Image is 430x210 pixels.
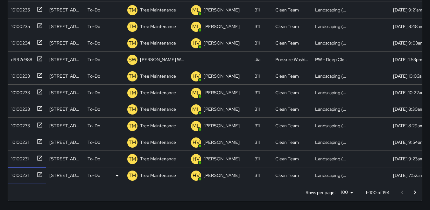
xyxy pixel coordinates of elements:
div: PW - Deep Clean [315,56,349,63]
div: Clean Team [275,106,299,112]
div: Clean Team [275,122,299,129]
div: Landscaping (DG & Weeds) [315,106,349,112]
div: 1190 Mission Street [49,23,81,30]
div: 10100233 [9,103,30,112]
div: 1065 Mission Street [49,56,81,63]
div: 10100233 [9,70,30,79]
p: Tree Maintenance [140,23,176,30]
div: Landscaping (DG & Weeds) [315,139,349,145]
div: 1026 Mission Street [49,156,81,162]
p: Tree Maintenance [140,40,176,46]
p: TM [129,89,136,97]
p: [PERSON_NAME] [204,122,240,129]
p: HV [193,73,200,80]
p: TM [129,39,136,47]
div: 531 Jessie Street [49,122,81,129]
p: TM [129,106,136,113]
div: Clean Team [275,23,299,30]
p: [PERSON_NAME] [204,40,240,46]
div: 311 [255,172,260,178]
p: TM [129,155,136,163]
div: 1321 Mission Street [49,172,81,178]
p: [PERSON_NAME] [204,7,240,13]
p: [PERSON_NAME] [204,156,240,162]
p: Tree Maintenance [140,139,176,145]
div: Clean Team [275,172,299,178]
div: 10100231 [9,170,29,178]
p: HV [193,155,200,163]
p: TM [129,23,136,31]
div: 10100234 [9,37,30,46]
p: Tree Maintenance [140,73,176,79]
p: To-Do [88,122,100,129]
div: Clean Team [275,7,299,13]
div: 448 Tehama Street [49,139,81,145]
div: Landscaping (DG & Weeds) [315,122,349,129]
p: Tree Maintenance [140,106,176,112]
div: Jia [255,56,260,63]
p: [PERSON_NAME] [204,172,240,178]
p: ML [192,122,200,130]
p: ML [192,89,200,97]
p: TM [129,6,136,14]
p: TM [129,122,136,130]
div: Clean Team [275,139,299,145]
p: SW [129,56,136,64]
div: 10100231 [9,153,29,162]
div: Landscaping (DG & Weeds) [315,89,349,96]
p: To-Do [88,106,100,112]
div: Landscaping (DG & Weeds) [315,172,349,178]
div: Landscaping (DG & Weeds) [315,7,349,13]
div: 442 Tehama Street [49,89,81,96]
div: 311 [255,106,260,112]
p: [PERSON_NAME] [204,89,240,96]
p: [PERSON_NAME] [204,73,240,79]
p: To-Do [88,89,100,96]
div: Clean Team [275,89,299,96]
p: [PERSON_NAME] [204,139,240,145]
button: Go to next page [409,186,421,199]
div: Landscaping (DG & Weeds) [315,156,349,162]
div: Pressure Washing [275,56,309,63]
div: 10100231 [9,136,29,145]
p: Tree Maintenance [140,122,176,129]
div: Landscaping (DG & Weeds) [315,73,349,79]
div: Clean Team [275,73,299,79]
div: Landscaping (DG & Weeds) [315,40,349,46]
div: 311 [255,73,260,79]
div: Landscaping (DG & Weeds) [315,23,349,30]
p: To-Do [88,139,100,145]
p: To-Do [88,73,100,79]
p: TM [129,172,136,179]
div: 10100233 [9,120,30,129]
p: [PERSON_NAME] [204,106,240,112]
p: TM [129,73,136,80]
div: 311 [255,156,260,162]
div: Clean Team [275,40,299,46]
p: Rows per page: [306,189,336,196]
p: 1–100 of 194 [366,189,390,196]
div: 537 Jessie Street [49,7,81,13]
p: [PERSON_NAME] [204,23,240,30]
p: ML [192,6,200,14]
p: Tree Maintenance [140,7,176,13]
div: 311 [255,139,260,145]
div: 311 [255,23,260,30]
div: 311 [255,89,260,96]
p: Tree Maintenance [140,89,176,96]
p: [PERSON_NAME] Weekly [140,56,185,63]
div: d992c988 [9,54,32,63]
div: 311 [255,7,260,13]
p: ML [192,106,200,113]
div: 10100235 [9,21,30,30]
div: 10100233 [9,87,30,96]
p: To-Do [88,56,100,63]
div: 311 [255,122,260,129]
p: Tree Maintenance [140,156,176,162]
div: 100 [338,188,356,197]
p: To-Do [88,172,100,178]
p: TM [129,139,136,146]
p: To-Do [88,7,100,13]
div: Clean Team [275,156,299,162]
p: HV [193,39,200,47]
